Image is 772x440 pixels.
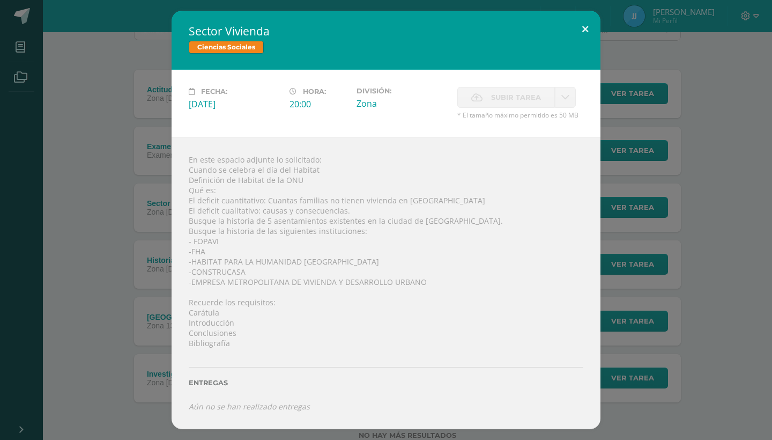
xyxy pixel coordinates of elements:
div: En este espacio adjunte lo solicitado: Cuando se celebra el día del Habitat Definición de Habitat... [172,137,600,429]
span: * El tamaño máximo permitido es 50 MB [457,111,583,120]
span: Fecha: [201,87,227,96]
div: 20:00 [289,98,348,110]
button: Close (Esc) [570,11,600,47]
i: Aún no se han realizado entregas [189,401,310,412]
span: Hora: [303,87,326,96]
h2: Sector Vivienda [189,24,583,39]
div: [DATE] [189,98,281,110]
div: Zona [357,98,449,109]
span: Ciencias Sociales [189,41,264,54]
span: Subir tarea [491,87,541,107]
label: La fecha de entrega ha expirado [457,87,555,108]
a: La fecha de entrega ha expirado [555,87,576,108]
label: Entregas [189,379,583,387]
label: División: [357,87,449,95]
